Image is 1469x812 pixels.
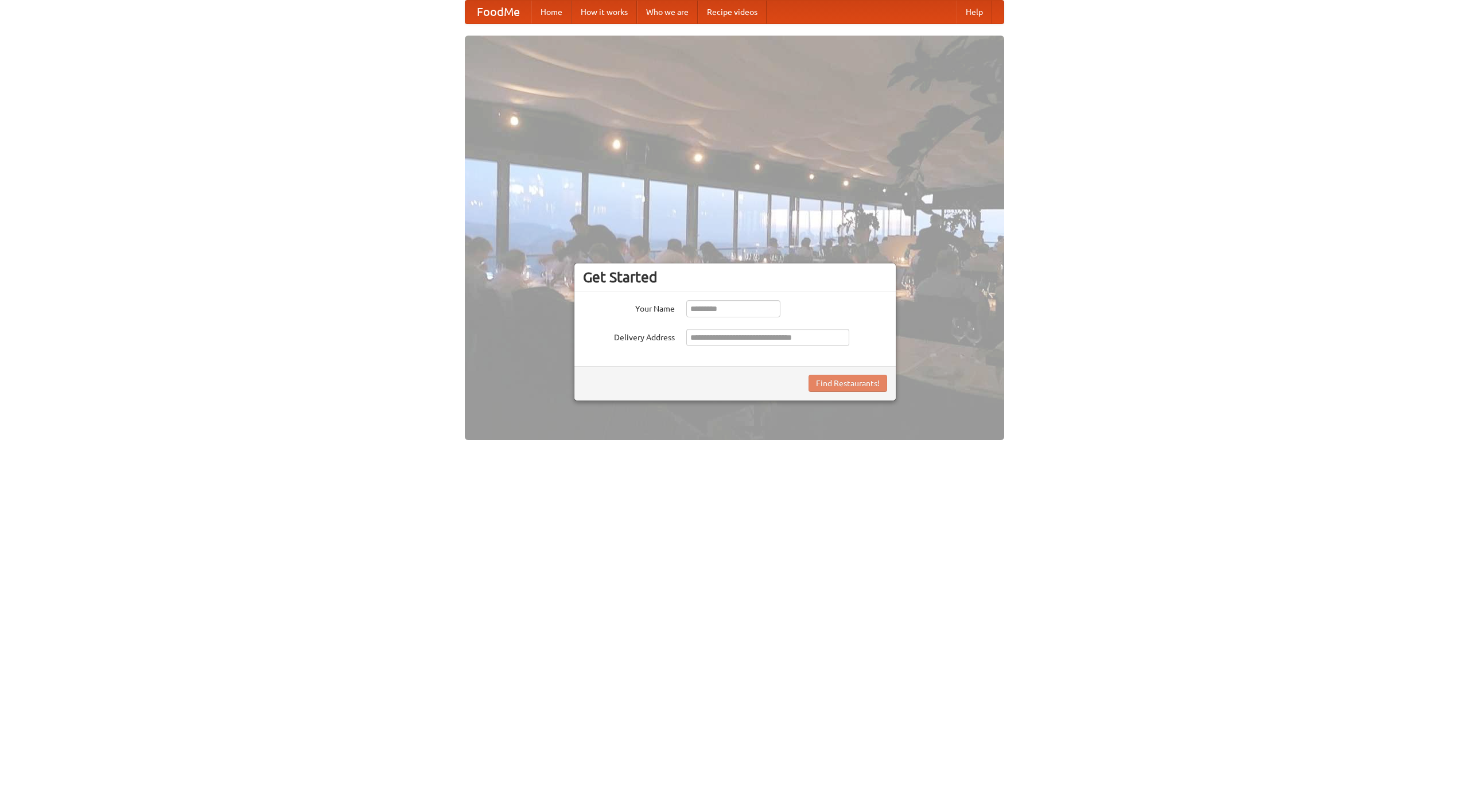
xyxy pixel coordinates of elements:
label: Your Name [583,300,675,314]
a: Home [531,1,572,24]
a: FoodMe [465,1,531,24]
h3: Get Started [583,269,887,286]
a: Help [957,1,992,24]
a: Who we are [637,1,698,24]
label: Delivery Address [583,329,675,343]
button: Find Restaurants! [809,375,887,392]
a: Recipe videos [698,1,767,24]
a: How it works [572,1,637,24]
